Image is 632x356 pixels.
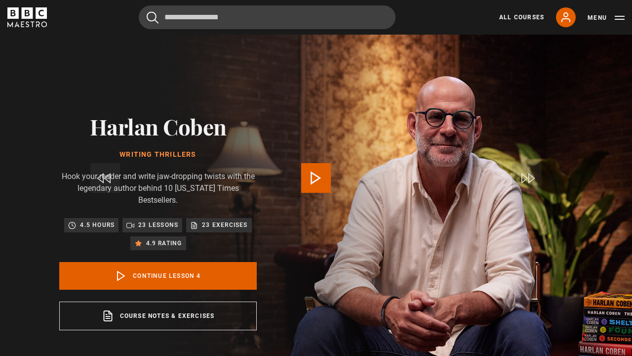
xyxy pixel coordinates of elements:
input: Search [139,5,395,29]
a: Course notes & exercises [59,302,257,330]
p: Hook your reader and write jaw-dropping twists with the legendary author behind 10 [US_STATE] Tim... [59,171,257,206]
h2: Harlan Coben [59,114,257,139]
p: 23 exercises [202,220,247,230]
button: Submit the search query [147,11,158,24]
a: Continue lesson 4 [59,262,257,290]
svg: BBC Maestro [7,7,47,27]
a: All Courses [499,13,544,22]
p: 4.9 rating [146,238,182,248]
button: Toggle navigation [588,13,625,23]
h1: Writing Thrillers [59,151,257,159]
p: 4.5 hours [80,220,115,230]
p: 23 lessons [138,220,178,230]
